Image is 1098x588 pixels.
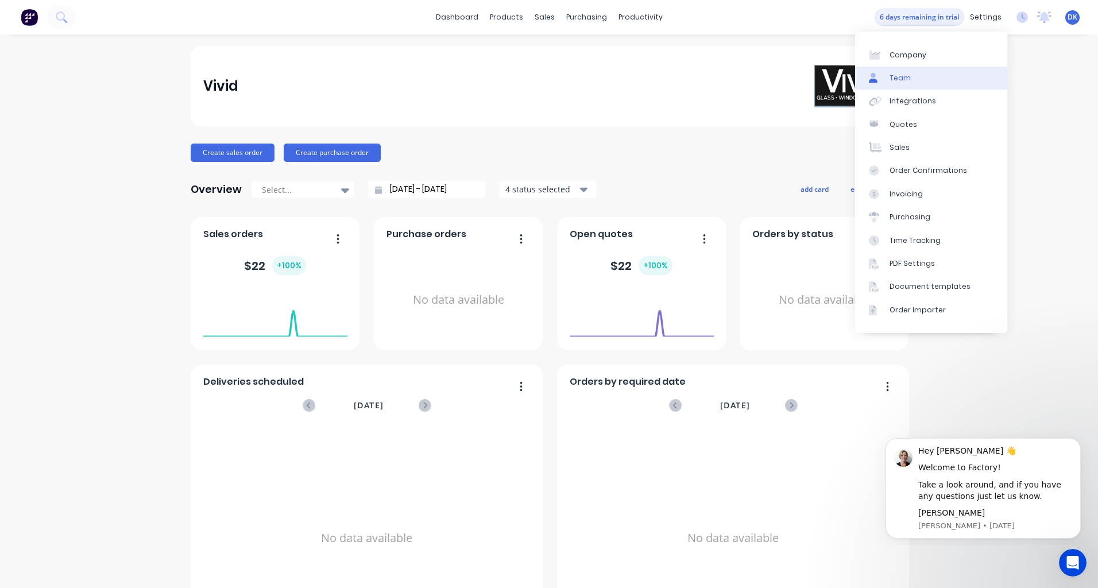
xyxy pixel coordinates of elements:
div: No data available [386,246,531,354]
div: Overview [191,178,242,201]
div: No data available [752,246,896,354]
div: Order Confirmations [890,165,967,176]
span: DK [1068,12,1077,22]
a: dashboard [430,9,484,26]
a: Sales [855,136,1007,159]
div: Company [890,50,926,60]
div: purchasing [560,9,613,26]
button: Create sales order [191,144,274,162]
button: 4 status selected [499,181,597,198]
button: 6 days remaining in trial [875,9,964,26]
iframe: Intercom live chat [1059,549,1087,577]
a: Company [855,43,1007,66]
span: Sales orders [203,227,263,241]
div: Quotes [890,119,917,130]
div: $ 22 [244,256,306,275]
a: Order Importer [855,299,1007,322]
span: [DATE] [720,399,750,412]
div: Sales [890,142,910,153]
a: Invoicing [855,183,1007,206]
a: Quotes [855,113,1007,136]
iframe: Intercom notifications message [868,428,1098,546]
img: Factory [21,9,38,26]
div: Purchasing [890,212,930,222]
div: $ 22 [610,256,672,275]
a: Order Confirmations [855,159,1007,182]
div: Time Tracking [890,235,941,246]
span: Purchase orders [386,227,466,241]
div: sales [529,9,560,26]
a: Team [855,67,1007,90]
a: Integrations [855,90,1007,113]
div: + 100 % [639,256,672,275]
a: PDF Settings [855,252,1007,275]
a: Document templates [855,275,1007,298]
div: productivity [613,9,668,26]
span: Orders by status [752,227,833,241]
button: Create purchase order [284,144,381,162]
span: [DATE] [354,399,384,412]
span: Orders by required date [570,375,686,389]
div: + 100 % [272,256,306,275]
div: Integrations [890,96,936,106]
div: PDF Settings [890,258,935,269]
div: Vivid [203,75,238,98]
button: add card [793,181,836,196]
button: edit dashboard [843,181,907,196]
div: products [484,9,529,26]
div: Team [890,73,911,83]
div: 4 status selected [505,183,578,195]
div: Order Importer [890,305,946,315]
span: Open quotes [570,227,633,241]
div: settings [964,9,1007,26]
div: Invoicing [890,189,923,199]
img: Vivid [814,65,895,108]
div: Document templates [890,281,971,292]
a: Time Tracking [855,229,1007,252]
a: Purchasing [855,206,1007,229]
